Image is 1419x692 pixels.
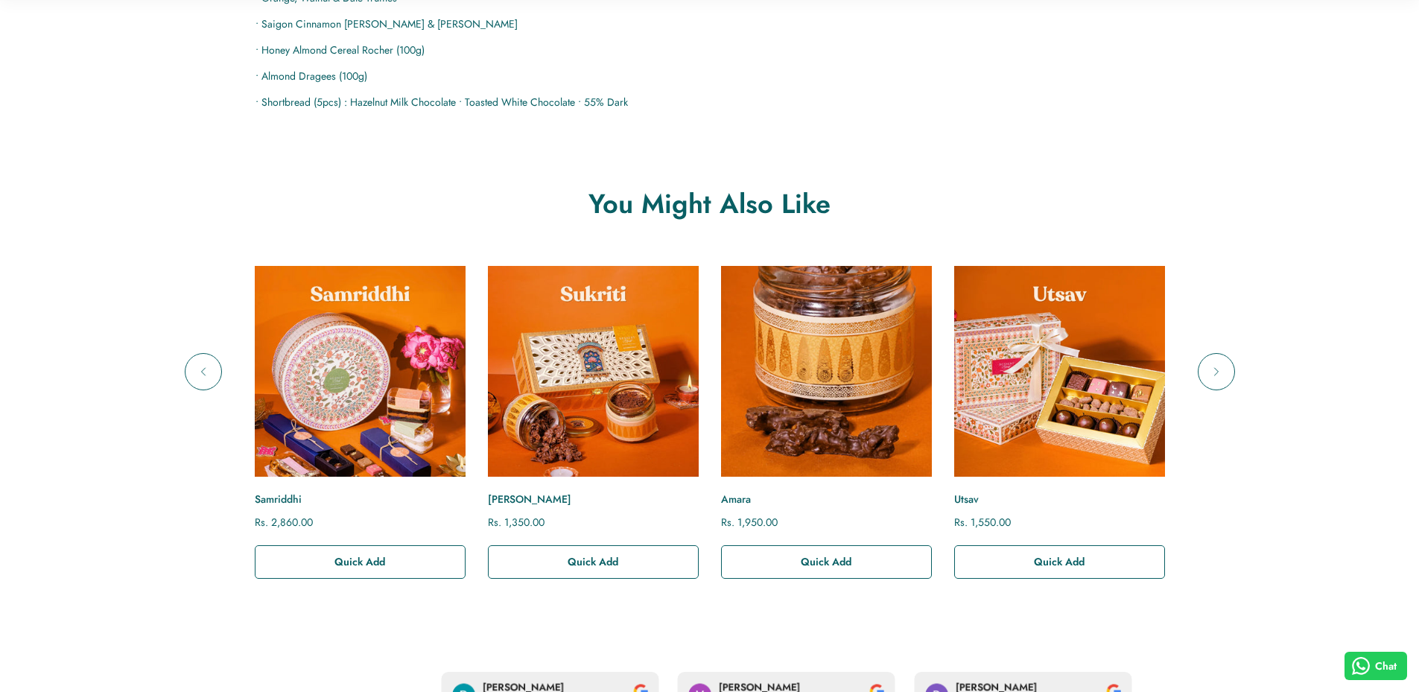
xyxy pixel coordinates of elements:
button: Next [1198,353,1235,390]
button: Quick Add [721,545,932,579]
span: Quick Add [801,554,851,569]
p: • Saigon Cinnamon [PERSON_NAME] & [PERSON_NAME] [255,15,1164,34]
button: Quick Add [255,545,466,579]
a: [PERSON_NAME] [488,492,699,507]
button: Chat [1345,652,1408,680]
a: Samriddhi [255,266,466,477]
span: Quick Add [568,554,618,569]
img: Amara [710,255,942,487]
a: Sukriti [488,266,699,477]
a: Amara [721,266,932,477]
span: Rs. 1,550.00 [954,515,1011,530]
span: Rs. 2,860.00 [255,515,313,530]
a: Utsav [954,266,1165,477]
p: • Almond Dragees (100g) [255,67,1164,86]
a: Amara [721,492,932,507]
p: • Honey Almond Cereal Rocher (100g) [255,41,1164,60]
button: Previous [185,353,222,390]
span: Rs. 1,350.00 [488,515,545,530]
button: Quick Add [954,545,1165,579]
h2: You Might Also Like [255,185,1164,221]
span: Quick Add [1034,554,1085,569]
button: Quick Add [488,545,699,579]
p: • Shortbread (5pcs) : Hazelnut Milk Chocolate • Toasted White Chocolate • 55% Dark [255,93,1164,112]
span: Quick Add [334,554,385,569]
a: Utsav [954,492,1165,507]
a: Samriddhi [255,492,466,507]
span: Rs. 1,950.00 [721,515,778,530]
span: Chat [1375,658,1397,674]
